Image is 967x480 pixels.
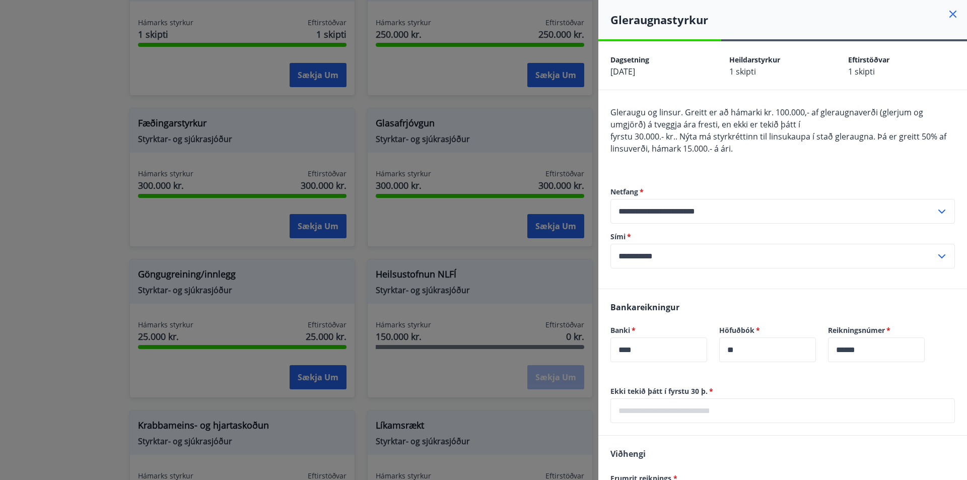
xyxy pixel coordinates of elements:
[828,325,925,335] label: Reikningsnúmer
[610,232,955,242] label: Sími
[729,55,780,64] span: Heildarstyrkur
[610,398,955,423] div: Ekki tekið þátt í fyrstu 30 þ.
[848,66,875,77] span: 1 skipti
[729,66,756,77] span: 1 skipti
[610,386,955,396] label: Ekki tekið þátt í fyrstu 30 þ.
[610,302,679,313] span: Bankareikningur
[610,12,967,27] h4: Gleraugnastyrkur
[610,325,707,335] label: Banki
[610,55,649,64] span: Dagsetning
[848,55,889,64] span: Eftirstöðvar
[610,107,923,130] span: Gleraugu og linsur. Greitt er að hámarki kr. 100.000,- af gleraugnaverði (glerjum og umgjörð) á t...
[610,448,646,459] span: Viðhengi
[610,131,946,154] span: fyrstu 30.000.- kr.. Nýta má styrkréttinn til linsukaupa í stað gleraugna. Þá er greitt 50% af li...
[719,325,816,335] label: Höfuðbók
[610,66,635,77] span: [DATE]
[610,187,955,197] label: Netfang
